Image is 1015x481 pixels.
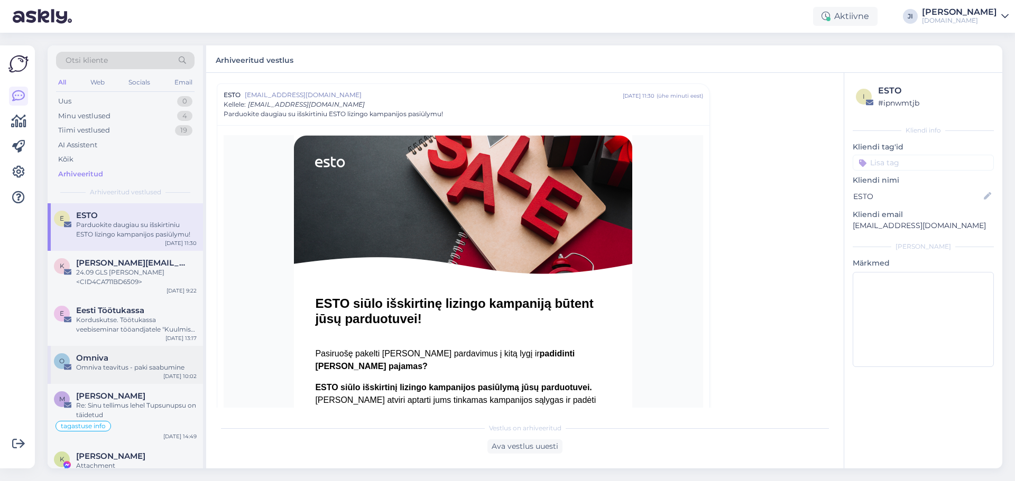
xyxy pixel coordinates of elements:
div: Socials [126,76,152,89]
span: Eesti Töötukassa [76,306,144,315]
div: [DATE] 10:02 [163,372,197,380]
span: ESTO [224,90,241,100]
p: [PERSON_NAME] atviri aptarti jums tinkamas kampanijos sąlygas ir padėti jums parduoti daugiau. [315,381,611,419]
span: k [60,262,64,270]
div: [PERSON_NAME] [853,242,994,251]
span: Arhiveeritud vestlused [90,187,161,197]
div: [PERSON_NAME] [922,8,997,16]
span: M [59,395,65,403]
div: [DATE] 9:22 [167,287,197,295]
div: ESTO [878,84,991,97]
div: Re: Sinu tellimus lehel Tupsunupsu on täidetud [76,401,197,420]
h1: ESTO siūlo išskirtinę lizingo kampaniją būtent jūsų parduotuvei! [315,296,611,327]
span: K [60,455,64,463]
div: Ava vestlus uuesti [487,439,562,454]
div: Omniva teavitus - paki saabumine [76,363,197,372]
div: Aktiivne [813,7,878,26]
span: Vestlus on arhiveeritud [489,423,561,433]
div: Web [88,76,107,89]
span: Kristi Johanson [76,451,145,461]
div: Parduokite daugiau su išskirtiniu ESTO lizingo kampanijos pasiūlymu! [76,220,197,239]
span: O [59,357,64,365]
p: [EMAIL_ADDRESS][DOMAIN_NAME] [853,220,994,231]
div: All [56,76,68,89]
div: # ipnwmtjb [878,97,991,109]
span: Parduokite daugiau su išskirtiniu ESTO lizingo kampanijos pasiūlymu! [224,109,443,119]
span: [EMAIL_ADDRESS][DOMAIN_NAME] [248,100,365,108]
div: 24.09 GLS [PERSON_NAME] <CID4CA711BD6509> [76,268,197,287]
div: 0 [177,96,192,107]
span: Otsi kliente [66,55,108,66]
div: Minu vestlused [58,111,110,121]
span: kuller@smartposti.com [76,258,186,268]
span: tagastuse info [61,423,106,429]
div: AI Assistent [58,140,97,150]
input: Lisa tag [853,155,994,171]
p: Märkmed [853,258,994,269]
div: Korduskutse. Töötukassa veebiseminar tööandjatele "Kuulmise kaitsmine töökeskkonnas" [76,315,197,334]
input: Lisa nimi [853,191,982,202]
div: Kliendi info [853,126,994,135]
span: Kellele : [224,100,246,108]
span: i [863,92,865,100]
span: E [60,214,64,222]
span: [EMAIL_ADDRESS][DOMAIN_NAME] [245,90,623,100]
div: Uus [58,96,71,107]
div: ( ühe minuti eest ) [657,92,703,100]
div: 4 [177,111,192,121]
p: Kliendi nimi [853,175,994,186]
div: Kõik [58,154,73,165]
div: [DATE] 11:30 [623,92,654,100]
div: Attachment [76,461,197,470]
div: [DATE] 11:30 [165,239,197,247]
span: E [60,309,64,317]
span: Omniva [76,353,108,363]
div: 19 [175,125,192,136]
label: Arhiveeritud vestlus [216,52,293,66]
img: Askly Logo [8,54,29,74]
p: Kliendi tag'id [853,142,994,153]
div: JI [903,9,918,24]
a: [PERSON_NAME][DOMAIN_NAME] [922,8,1009,25]
p: Kliendi email [853,209,994,220]
span: ESTO [76,211,98,220]
strong: ESTO siūlo išskirtinį lizingo kampanijos pasiūlymą jūsų parduotuvei. [315,383,592,392]
div: Email [172,76,195,89]
div: [DATE] 14:49 [163,432,197,440]
p: Pasiruošę pakelti [PERSON_NAME] pardavimus į kitą lygį ir [315,347,611,373]
div: [DATE] 13:17 [165,334,197,342]
div: Arhiveeritud [58,169,103,180]
div: [DOMAIN_NAME] [922,16,997,25]
div: Tiimi vestlused [58,125,110,136]
span: Marita Haho [76,391,145,401]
